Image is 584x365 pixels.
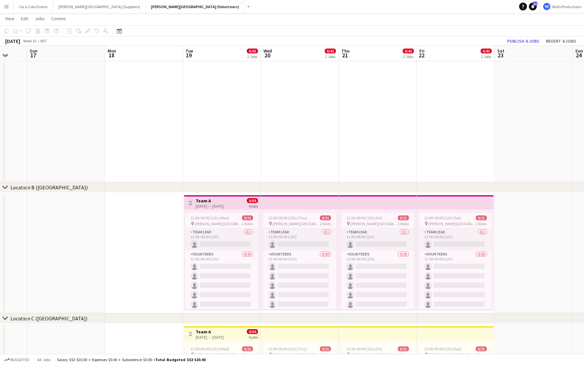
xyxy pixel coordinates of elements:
[428,352,476,357] span: [PERSON_NAME][GEOGRAPHIC_DATA] (Entrance B)
[424,346,461,351] span: 12:00-00:00 (12h) (Sat)
[10,184,88,191] div: Location B ([GEOGRAPHIC_DATA])
[476,215,487,220] span: 0/21
[418,51,425,59] span: 22
[481,49,492,53] span: 0/42
[57,357,205,362] div: Salary $53 520.00 + Expenses $0.00 + Subsistence $0.00 =
[497,48,504,54] span: Sat
[108,48,116,54] span: Mon
[247,329,258,334] span: 0/84
[146,0,245,13] button: [PERSON_NAME][GEOGRAPHIC_DATA] (Volunteers)
[49,14,68,23] a: Comms
[398,221,409,226] span: 2 Roles
[185,51,193,59] span: 19
[196,335,224,340] div: [DATE] → [DATE]
[476,346,487,351] span: 0/21
[273,221,320,226] span: [PERSON_NAME][GEOGRAPHIC_DATA] (Entrance B)
[185,228,258,251] app-card-role: Team Lead0/112:00-00:00 (12h)
[5,16,14,22] span: View
[10,315,87,322] div: Location C ([GEOGRAPHIC_DATA])
[419,48,425,54] span: Fri
[190,346,229,351] span: 12:00-00:00 (12h) (Wed)
[249,203,258,209] div: 4 jobs
[496,51,504,59] span: 23
[107,51,116,59] span: 18
[263,228,336,251] app-card-role: Team Lead0/112:00-00:00 (12h)
[351,221,398,226] span: [PERSON_NAME][GEOGRAPHIC_DATA] (Entrance B)
[247,54,258,59] div: 2 Jobs
[262,51,272,59] span: 20
[533,2,537,6] span: 11
[419,228,492,251] app-card-role: Team Lead0/112:00-00:00 (12h)
[10,358,29,362] span: Budgeted
[504,37,542,45] button: Publish 4 jobs
[403,49,414,53] span: 0/42
[22,38,38,43] span: Week 33
[3,356,30,363] button: Budgeted
[341,213,414,309] app-job-card: 12:00-00:00 (12h) (Fri)0/21 [PERSON_NAME][GEOGRAPHIC_DATA] (Entrance B)2 RolesTeam Lead0/112:00-0...
[196,198,224,204] h3: Team A
[242,215,253,220] span: 0/21
[155,357,205,362] span: Total Budgeted $53 520.00
[195,352,242,357] span: [PERSON_NAME][GEOGRAPHIC_DATA] (Entrance B)
[35,16,45,22] span: Jobs
[346,346,382,351] span: 12:00-00:00 (12h) (Fri)
[341,48,350,54] span: Thu
[575,48,583,54] span: Sun
[481,54,491,59] div: 2 Jobs
[30,48,37,54] span: Sun
[346,215,382,220] span: 12:00-00:00 (12h) (Fri)
[320,352,331,357] span: 2 Roles
[351,352,398,357] span: [PERSON_NAME][GEOGRAPHIC_DATA] (Entrance B)
[242,221,253,226] span: 2 Roles
[185,213,258,309] app-job-card: 12:00-00:00 (12h) (Wed)0/21 [PERSON_NAME][GEOGRAPHIC_DATA] (Entrance B)2 RolesTeam Lead0/112:00-0...
[3,14,17,23] a: View
[320,215,331,220] span: 0/21
[242,352,253,357] span: 2 Roles
[320,221,331,226] span: 2 Roles
[32,14,47,23] a: Jobs
[398,352,409,357] span: 2 Roles
[268,346,307,351] span: 12:00-00:00 (12h) (Thu)
[428,221,476,226] span: [PERSON_NAME][GEOGRAPHIC_DATA] (Entrance B)
[476,221,487,226] span: 2 Roles
[476,352,487,357] span: 2 Roles
[419,213,492,309] app-job-card: 12:00-00:00 (12h) (Sat)0/21 [PERSON_NAME][GEOGRAPHIC_DATA] (Entrance B)2 RolesTeam Lead0/112:00-0...
[268,215,307,220] span: 12:00-00:00 (12h) (Thu)
[320,346,331,351] span: 0/21
[263,213,336,309] app-job-card: 12:00-00:00 (12h) (Thu)0/21 [PERSON_NAME][GEOGRAPHIC_DATA] (Entrance B)2 RolesTeam Lead0/112:00-0...
[51,16,66,22] span: Comms
[247,49,258,53] span: 0/42
[18,14,31,23] a: Edit
[5,38,20,44] div: [DATE]
[263,48,272,54] span: Wed
[40,38,47,43] div: BST
[398,346,409,351] span: 0/21
[325,49,336,53] span: 0/42
[195,221,242,226] span: [PERSON_NAME][GEOGRAPHIC_DATA] (Entrance B)
[190,215,229,220] span: 12:00-00:00 (12h) (Wed)
[398,215,409,220] span: 0/21
[273,352,320,357] span: [PERSON_NAME][GEOGRAPHIC_DATA] (Entrance B)
[21,16,28,22] span: Edit
[53,0,146,13] button: [PERSON_NAME][GEOGRAPHIC_DATA] (Suppliers)
[36,357,52,362] span: All jobs
[196,329,224,335] h3: Team A
[186,48,193,54] span: Tue
[543,3,551,10] img: Logo
[196,204,224,209] div: [DATE] → [DATE]
[341,228,414,251] app-card-role: Team Lead0/112:00-00:00 (12h)
[574,51,583,59] span: 24
[242,346,253,351] span: 0/21
[403,54,413,59] div: 2 Jobs
[543,37,579,45] button: Revert 4 jobs
[29,51,37,59] span: 17
[552,4,581,9] span: Walls Productions
[340,51,350,59] span: 21
[249,334,258,340] div: 4 jobs
[325,54,336,59] div: 2 Jobs
[424,215,461,220] span: 12:00-00:00 (12h) (Sat)
[529,3,537,10] a: 11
